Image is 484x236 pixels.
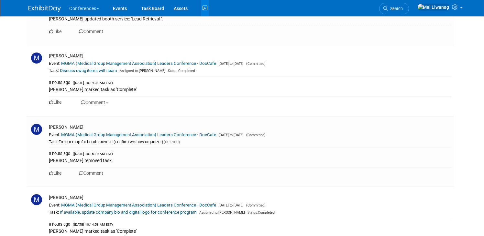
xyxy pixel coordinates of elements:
span: ([DATE] 10:15:10 AM EST) [71,152,113,156]
a: If available, update company bio and digital logo for conference program [60,210,197,215]
span: Assigned to: [120,69,139,73]
img: Mel Liwanag [417,4,449,11]
span: 8 hours ago [49,222,70,227]
a: Like [49,29,61,34]
a: Discuss swag items with team [60,68,117,73]
span: Assigned to: [199,210,218,215]
span: Completed [246,210,275,215]
span: Event: [49,203,60,207]
span: ([DATE] 10:14:58 AM EST) [71,222,113,227]
span: [PERSON_NAME] [198,210,245,215]
span: Task: [49,68,59,73]
span: (deleted) [163,139,180,144]
span: Event: [49,61,60,66]
a: MGMA (Medical Group Management Association) Leaders Conference - DocCafe [61,132,216,137]
div: Freight map for booth move-in (confirm w/show organizer) [49,139,451,145]
a: Like [49,100,61,105]
span: Completed [166,69,195,73]
div: [PERSON_NAME] [49,124,83,130]
span: Task: [49,210,59,215]
img: M.jpg [31,53,42,64]
span: [DATE] to [DATE] [217,62,244,66]
span: 8 hours ago [49,151,70,156]
img: M.jpg [31,124,42,135]
span: (Committed) [245,203,266,207]
span: Task: [49,139,59,144]
a: Like [49,171,61,176]
span: Status: [168,69,178,73]
span: Event: [49,132,60,137]
span: 8 hours ago [49,80,70,85]
span: (Committed) [245,133,266,137]
img: M.jpg [31,194,42,205]
div: [PERSON_NAME] removed task. [49,157,451,164]
span: [DATE] to [DATE] [217,133,244,137]
div: [PERSON_NAME] updated booth service: 'Lead Retrieval '. [49,15,451,22]
a: Search [379,3,409,14]
span: Status: [247,210,258,215]
img: ExhibitDay [28,6,61,12]
span: Search [388,6,403,11]
a: Comment [79,171,103,176]
span: ([DATE] 10:19:31 AM EST) [71,81,113,85]
button: Comment [79,99,110,106]
span: (Committed) [245,62,266,66]
a: Comment [79,29,103,34]
a: MGMA (Medical Group Management Association) Leaders Conference - DocCafe [61,203,216,207]
div: [PERSON_NAME] marked task as 'Complete' [49,86,451,93]
div: [PERSON_NAME] marked task as 'Complete' [49,227,451,234]
div: [PERSON_NAME] [49,194,83,201]
div: [PERSON_NAME] [49,53,83,59]
span: [PERSON_NAME] [118,69,165,73]
span: [DATE] to [DATE] [217,203,244,207]
a: MGMA (Medical Group Management Association) Leaders Conference - DocCafe [61,61,216,66]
